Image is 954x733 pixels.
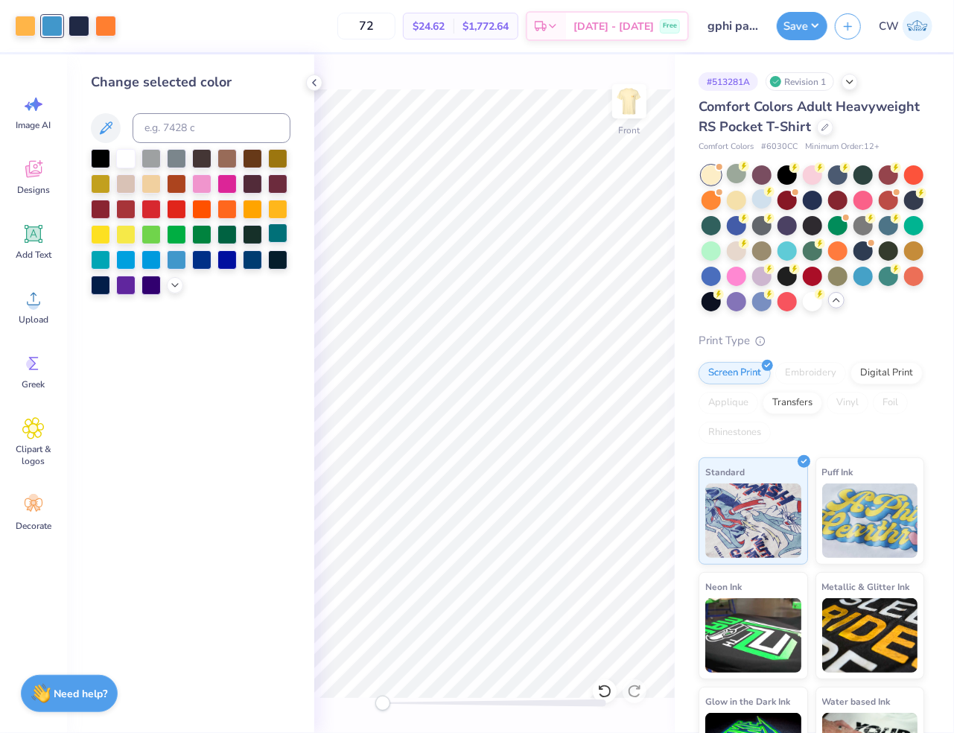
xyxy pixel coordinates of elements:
[822,464,853,480] span: Puff Ink
[573,19,654,34] span: [DATE] - [DATE]
[16,119,51,131] span: Image AI
[19,314,48,326] span: Upload
[699,422,771,444] div: Rhinestones
[16,249,51,261] span: Add Text
[22,378,45,390] span: Greek
[91,72,290,92] div: Change selected color
[696,11,769,41] input: Untitled Design
[699,362,771,384] div: Screen Print
[850,362,923,384] div: Digital Print
[705,464,745,480] span: Standard
[761,141,798,153] span: # 6030CC
[705,694,790,709] span: Glow in the Dark Ink
[775,362,846,384] div: Embroidery
[462,19,509,34] span: $1,772.64
[663,21,677,31] span: Free
[827,392,868,414] div: Vinyl
[699,72,758,91] div: # 513281A
[16,520,51,532] span: Decorate
[614,86,644,116] img: Front
[903,11,932,41] img: Charlotte Wilson
[619,124,640,137] div: Front
[705,598,801,673] img: Neon Ink
[766,72,834,91] div: Revision 1
[805,141,880,153] span: Minimum Order: 12 +
[413,19,445,34] span: $24.62
[879,18,899,35] span: CW
[777,12,827,40] button: Save
[699,141,754,153] span: Comfort Colors
[822,694,891,709] span: Water based Ink
[822,579,910,594] span: Metallic & Glitter Ink
[822,598,918,673] img: Metallic & Glitter Ink
[705,579,742,594] span: Neon Ink
[375,696,390,711] div: Accessibility label
[337,13,395,39] input: – –
[699,392,758,414] div: Applique
[873,392,908,414] div: Foil
[763,392,822,414] div: Transfers
[17,184,50,196] span: Designs
[822,483,918,558] img: Puff Ink
[9,443,58,467] span: Clipart & logos
[872,11,939,41] a: CW
[699,98,920,136] span: Comfort Colors Adult Heavyweight RS Pocket T-Shirt
[54,687,108,701] strong: Need help?
[133,113,290,143] input: e.g. 7428 c
[699,332,924,349] div: Print Type
[705,483,801,558] img: Standard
